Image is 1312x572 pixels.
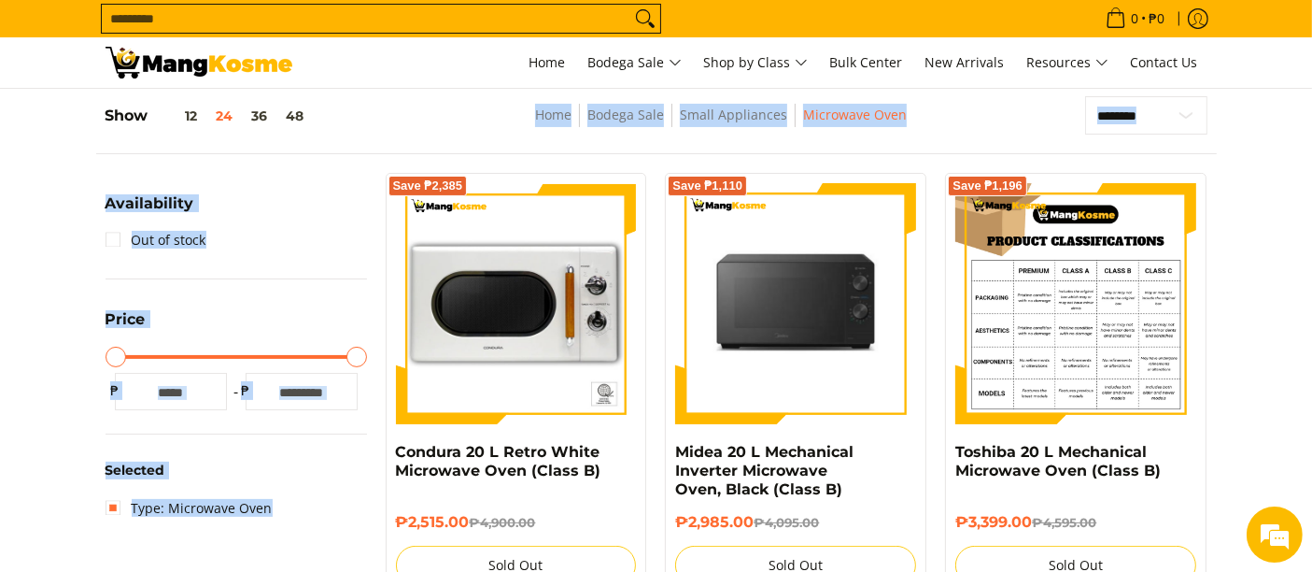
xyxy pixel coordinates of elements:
button: 12 [148,108,207,123]
span: Bodega Sale [588,51,682,75]
h6: ₱2,515.00 [396,513,637,532]
span: New Arrivals [925,53,1005,71]
del: ₱4,095.00 [754,515,819,530]
span: Bulk Center [830,53,903,71]
a: Bodega Sale [579,37,691,88]
a: Small Appliances [680,106,787,123]
span: We're online! [108,168,258,357]
h5: Show [106,107,314,125]
span: Contact Us [1131,53,1198,71]
a: Bulk Center [821,37,912,88]
button: 24 [207,108,243,123]
a: Shop by Class [695,37,817,88]
img: condura-vintage-style-20-liter-micowave-oven-with-icc-sticker-class-b-full-front-view-mang-kosme [396,183,637,424]
a: Out of stock [106,225,206,255]
span: Save ₱2,385 [393,180,463,192]
a: Type: Microwave Oven [106,493,273,523]
span: Save ₱1,196 [952,180,1023,192]
button: Search [630,5,660,33]
span: Resources [1027,51,1108,75]
img: Small Appliances l Mang Kosme: Home Appliances Warehouse Sale Microwave Oven [106,47,292,79]
span: ₱ [106,381,124,400]
del: ₱4,900.00 [470,515,536,530]
div: Minimize live chat window [306,9,351,54]
div: Chat with us now [97,105,314,129]
h6: ₱3,399.00 [955,513,1196,532]
a: Home [520,37,575,88]
a: Contact Us [1122,37,1207,88]
button: 36 [243,108,277,123]
span: Microwave Oven [803,104,907,127]
a: Toshiba 20 L Mechanical Microwave Oven (Class B) [955,443,1161,479]
summary: Open [106,196,194,225]
a: Bodega Sale [587,106,664,123]
summary: Open [106,312,146,341]
span: Save ₱1,110 [672,180,742,192]
a: Resources [1018,37,1118,88]
span: Home [529,53,566,71]
button: 48 [277,108,314,123]
span: 0 [1129,12,1142,25]
span: • [1100,8,1171,29]
a: Midea 20 L Mechanical Inverter Microwave Oven, Black (Class B) [675,443,854,498]
img: Midea 20 L Mechanical Inverter Microwave Oven, Black (Class B) [675,183,916,424]
nav: Breadcrumbs [416,104,1025,146]
span: Price [106,312,146,327]
a: Condura 20 L Retro White Microwave Oven (Class B) [396,443,601,479]
img: Toshiba 20 L Mechanical Microwave Oven (Class B) - 0 [955,183,1196,424]
span: ₱ [236,381,255,400]
span: Availability [106,196,194,211]
span: ₱0 [1147,12,1168,25]
a: New Arrivals [916,37,1014,88]
a: Home [535,106,571,123]
h6: Selected [106,463,367,479]
nav: Main Menu [311,37,1207,88]
textarea: Type your message and hit 'Enter' [9,377,356,442]
h6: ₱2,985.00 [675,513,916,532]
del: ₱4,595.00 [1032,515,1096,530]
span: Shop by Class [704,51,808,75]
